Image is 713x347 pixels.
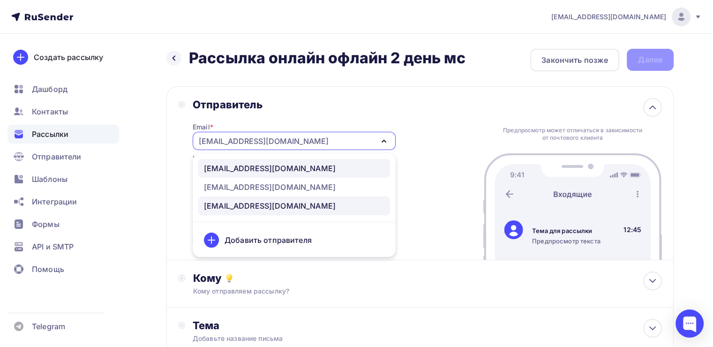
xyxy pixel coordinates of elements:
div: [EMAIL_ADDRESS][DOMAIN_NAME] [204,200,336,211]
div: Закончить позже [541,54,608,66]
span: Дашборд [32,83,68,95]
div: Тема [193,319,378,332]
a: Дашборд [8,80,119,98]
button: [EMAIL_ADDRESS][DOMAIN_NAME] [193,132,396,150]
span: Шаблоны [32,173,68,185]
span: Интеграции [32,196,77,207]
div: Предпросмотр может отличаться в зависимости от почтового клиента [501,127,645,142]
div: Кому [193,272,662,285]
span: Формы [32,219,60,230]
a: Шаблоны [8,170,119,189]
div: [EMAIL_ADDRESS][DOMAIN_NAME] [204,181,336,193]
div: Добавить отправителя [225,234,312,246]
div: 12:45 [623,225,641,234]
div: Создать рассылку [34,52,103,63]
div: Тема для рассылки [532,226,600,235]
span: Telegram [32,321,65,332]
span: [EMAIL_ADDRESS][DOMAIN_NAME] [551,12,666,22]
div: [EMAIL_ADDRESS][DOMAIN_NAME] [199,136,329,147]
ul: [EMAIL_ADDRESS][DOMAIN_NAME] [193,153,396,257]
a: [EMAIL_ADDRESS][DOMAIN_NAME] [551,8,702,26]
a: Рассылки [8,125,119,143]
div: Добавьте название письма [193,334,360,343]
div: Email [193,122,213,132]
div: [EMAIL_ADDRESS][DOMAIN_NAME] [204,163,336,174]
a: Формы [8,215,119,234]
div: Предпросмотр текста [532,237,600,245]
div: Рекомендуем , чтобы рассылка не попала в «Спам» [193,154,396,173]
h2: Рассылка онлайн офлайн 2 день мс [189,49,465,68]
a: Отправители [8,147,119,166]
span: Помощь [32,264,64,275]
span: Отправители [32,151,82,162]
div: Кому отправляем рассылку? [193,287,615,296]
div: Отправитель [193,98,396,111]
span: API и SMTP [32,241,74,252]
span: Контакты [32,106,68,117]
a: Контакты [8,102,119,121]
span: Рассылки [32,128,68,140]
